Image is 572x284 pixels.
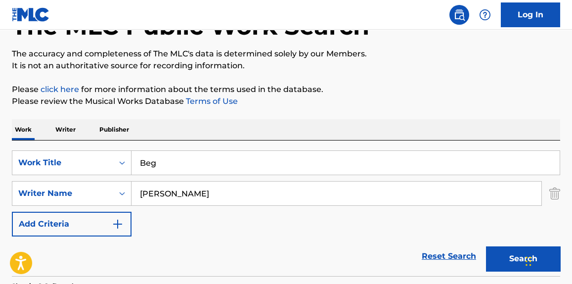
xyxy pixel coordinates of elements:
p: Publisher [96,119,132,140]
a: Public Search [449,5,469,25]
p: Please for more information about the terms used in the database. [12,84,560,95]
p: It is not an authoritative source for recording information. [12,60,560,72]
p: Work [12,119,35,140]
iframe: Chat Widget [523,237,572,284]
img: Delete Criterion [549,181,560,206]
p: Please review the Musical Works Database [12,95,560,107]
div: Work Title [18,157,107,169]
div: Writer Name [18,188,107,199]
p: The accuracy and completeness of The MLC's data is determined solely by our Members. [12,48,560,60]
div: Help [475,5,495,25]
img: 9d2ae6d4665cec9f34b9.svg [112,218,124,230]
button: Search [486,246,560,271]
a: Log In [501,2,560,27]
button: Add Criteria [12,212,132,237]
p: Writer [52,119,79,140]
a: Reset Search [417,245,481,267]
a: click here [41,85,79,94]
div: Drag [526,246,531,276]
img: MLC Logo [12,7,50,22]
a: Terms of Use [184,96,238,106]
img: search [453,9,465,21]
form: Search Form [12,150,560,276]
img: help [479,9,491,21]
